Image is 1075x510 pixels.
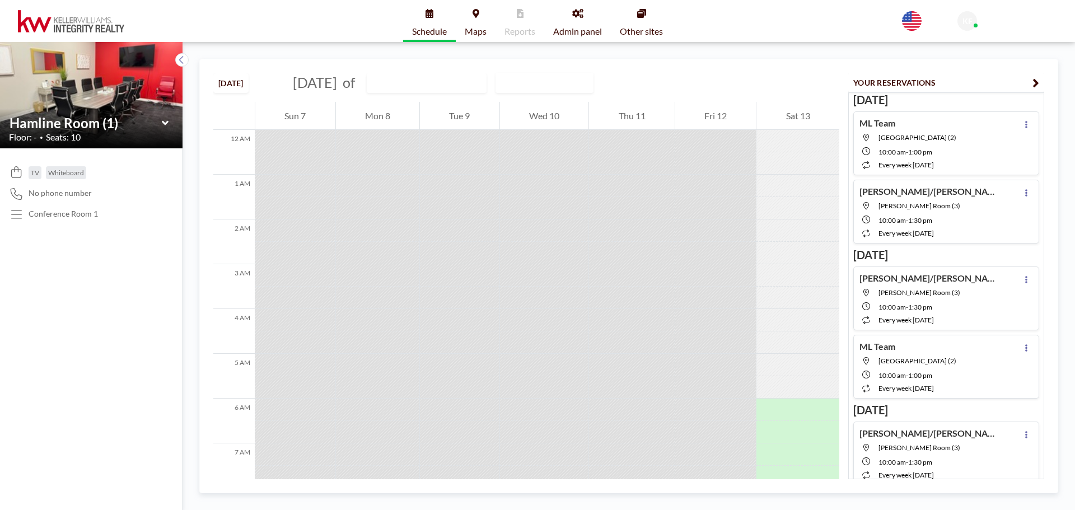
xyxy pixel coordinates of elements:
span: - [906,303,908,311]
div: 4 AM [213,309,255,354]
span: WEEKLY VIEW [498,76,562,90]
button: YOUR RESERVATIONS [848,73,1044,92]
span: Reports [504,27,535,36]
span: TV [31,169,39,177]
span: • [40,134,43,141]
h3: [DATE] [853,248,1039,262]
span: every week [DATE] [878,229,934,237]
input: Hamline Room (1) [10,115,162,131]
span: KF [962,16,973,26]
div: 12 AM [213,130,255,175]
div: Sat 13 [756,102,839,130]
span: Admin panel [553,27,602,36]
div: Wed 10 [500,102,589,130]
span: 10:00 AM [878,458,906,466]
div: 3 AM [213,264,255,309]
h3: [DATE] [853,403,1039,417]
p: Conference Room 1 [29,209,98,219]
span: Snelling Room (3) [878,443,960,452]
div: Mon 8 [336,102,420,130]
div: Search for option [496,73,593,92]
h4: [PERSON_NAME]/[PERSON_NAME] [859,428,999,439]
span: 1:30 PM [908,458,932,466]
span: every week [DATE] [878,384,934,392]
span: 10:00 AM [878,371,906,380]
h4: ML Team [859,341,895,352]
h3: [DATE] [853,93,1039,107]
span: 10:00 AM [878,303,906,311]
span: - [906,148,908,156]
span: Admin [981,22,1002,31]
input: Search for option [563,76,574,90]
span: 1:00 PM [908,371,932,380]
span: of [343,74,355,91]
span: Seats: 10 [46,132,81,143]
div: 2 AM [213,219,255,264]
span: 1:00 PM [908,148,932,156]
span: 1:30 PM [908,303,932,311]
div: 6 AM [213,399,255,443]
div: 7 AM [213,443,255,488]
div: 5 AM [213,354,255,399]
span: Floor: - [9,132,37,143]
span: every week [DATE] [878,316,934,324]
h4: [PERSON_NAME]/[PERSON_NAME] [859,273,999,284]
span: Other sites [620,27,663,36]
span: No phone number [29,188,92,198]
span: Snelling Room (3) [878,288,960,297]
span: 10:00 AM [878,148,906,156]
span: Lexington Room (2) [878,133,956,142]
span: KWIR Front Desk [981,12,1043,22]
span: [DATE] [293,74,337,91]
span: Whiteboard [48,169,84,177]
span: every week [DATE] [878,161,934,169]
input: Hamline Room (1) [367,74,475,92]
span: every week [DATE] [878,471,934,479]
span: - [906,458,908,466]
div: Fri 12 [675,102,756,130]
button: [DATE] [213,73,249,93]
span: Maps [465,27,487,36]
div: Sun 7 [255,102,335,130]
div: Thu 11 [589,102,675,130]
span: Snelling Room (3) [878,202,960,210]
div: 1 AM [213,175,255,219]
img: organization-logo [18,10,124,32]
h4: [PERSON_NAME]/[PERSON_NAME] [859,186,999,197]
div: Tue 9 [420,102,499,130]
h4: ML Team [859,118,895,129]
span: Lexington Room (2) [878,357,956,365]
span: - [906,216,908,224]
span: - [906,371,908,380]
span: 1:30 PM [908,216,932,224]
span: 10:00 AM [878,216,906,224]
span: Schedule [412,27,447,36]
